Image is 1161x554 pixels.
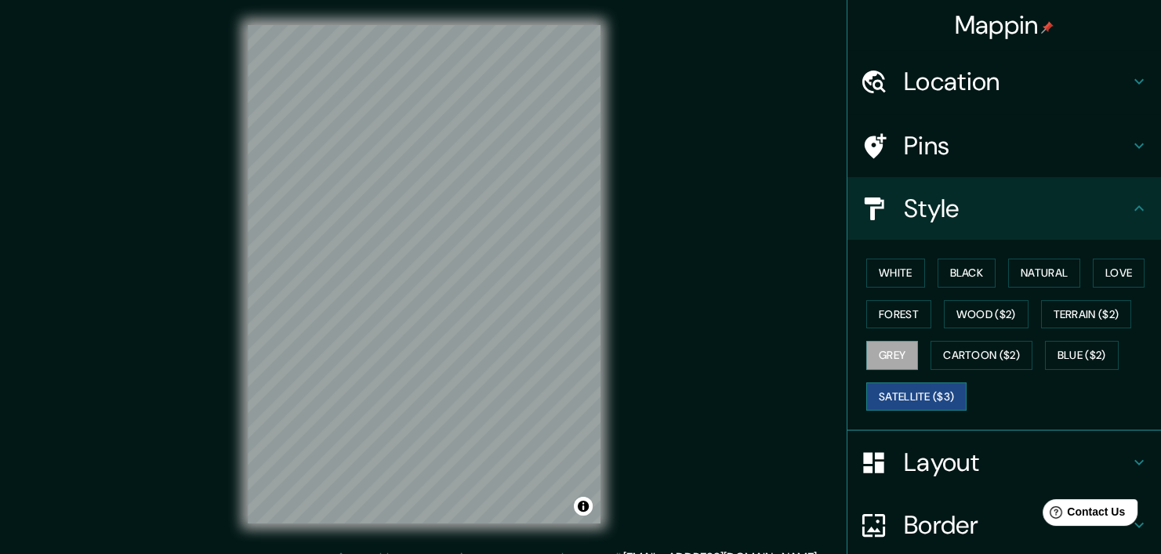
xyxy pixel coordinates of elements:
h4: Layout [904,447,1130,478]
button: Love [1093,259,1145,288]
button: Blue ($2) [1045,341,1119,370]
h4: Pins [904,130,1130,161]
h4: Style [904,193,1130,224]
button: Black [938,259,996,288]
button: White [866,259,925,288]
button: Forest [866,300,931,329]
button: Natural [1008,259,1080,288]
div: Pins [847,114,1161,177]
h4: Mappin [955,9,1054,41]
button: Cartoon ($2) [931,341,1032,370]
div: Style [847,177,1161,240]
button: Satellite ($3) [866,382,967,411]
canvas: Map [248,25,600,523]
button: Terrain ($2) [1041,300,1132,329]
img: pin-icon.png [1041,21,1054,34]
button: Wood ($2) [944,300,1029,329]
h4: Location [904,66,1130,97]
button: Toggle attribution [574,497,593,516]
iframe: Help widget launcher [1021,493,1144,537]
button: Grey [866,341,918,370]
div: Layout [847,431,1161,494]
div: Location [847,50,1161,113]
h4: Border [904,509,1130,541]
